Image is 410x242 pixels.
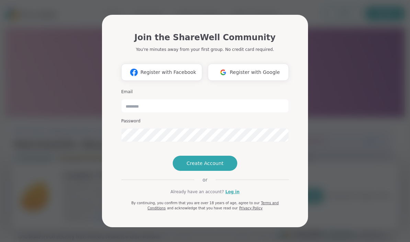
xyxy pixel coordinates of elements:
p: You're minutes away from your first group. No credit card required. [136,46,274,53]
span: Already have an account? [170,189,224,195]
button: Register with Facebook [121,64,202,81]
span: Register with Facebook [140,69,196,76]
button: Create Account [173,156,237,171]
a: Log in [225,189,239,195]
span: Register with Google [230,69,280,76]
span: By continuing, you confirm that you are over 18 years of age, agree to our [131,201,260,205]
h3: Password [121,118,289,124]
img: ShareWell Logomark [127,66,140,79]
h3: Email [121,89,289,95]
span: Create Account [186,160,224,167]
a: Privacy Policy [239,206,262,210]
h1: Join the ShareWell Community [134,31,275,44]
span: and acknowledge that you have read our [167,206,238,210]
span: or [194,176,216,183]
a: Terms and Conditions [147,201,278,210]
button: Register with Google [208,64,289,81]
img: ShareWell Logomark [217,66,230,79]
